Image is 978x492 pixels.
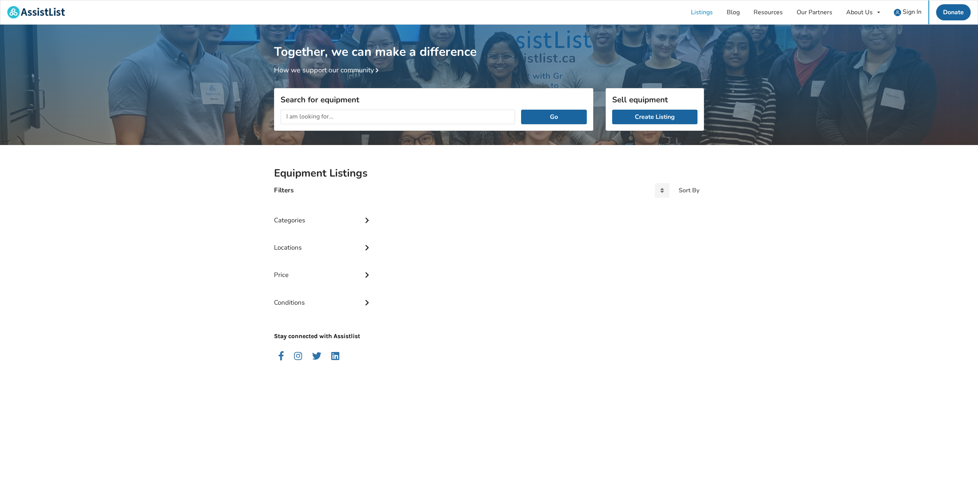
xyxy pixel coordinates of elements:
[612,110,697,124] a: Create Listing
[274,283,372,310] div: Conditions
[281,110,515,124] input: I am looking for...
[274,310,372,341] p: Stay connected with Assistlist
[747,0,790,24] a: Resources
[887,0,928,24] a: user icon Sign In
[274,255,372,283] div: Price
[846,9,873,15] div: About Us
[720,0,747,24] a: Blog
[274,201,372,228] div: Categories
[274,186,294,195] h4: Filters
[612,95,697,105] h3: Sell equipment
[274,65,382,75] a: How we support our community
[274,167,704,180] h2: Equipment Listings
[274,228,372,255] div: Locations
[521,110,587,124] button: Go
[903,8,922,16] span: Sign In
[679,187,699,193] div: Sort By
[684,0,720,24] a: Listings
[274,25,704,60] h1: Together, we can make a difference
[936,4,971,20] a: Donate
[894,9,901,16] img: user icon
[281,95,587,105] h3: Search for equipment
[7,6,65,18] img: assistlist-logo
[790,0,839,24] a: Our Partners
